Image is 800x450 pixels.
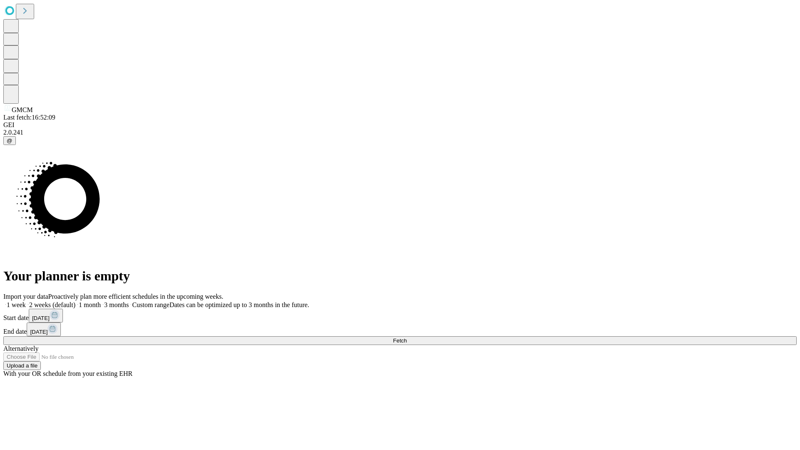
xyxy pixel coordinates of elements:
[29,309,63,322] button: [DATE]
[3,322,797,336] div: End date
[104,301,129,308] span: 3 months
[3,129,797,136] div: 2.0.241
[3,268,797,284] h1: Your planner is empty
[3,114,55,121] span: Last fetch: 16:52:09
[3,361,41,370] button: Upload a file
[7,137,12,144] span: @
[3,336,797,345] button: Fetch
[12,106,33,113] span: GMCM
[132,301,169,308] span: Custom range
[29,301,75,308] span: 2 weeks (default)
[393,337,407,344] span: Fetch
[3,309,797,322] div: Start date
[30,329,47,335] span: [DATE]
[32,315,50,321] span: [DATE]
[27,322,61,336] button: [DATE]
[7,301,26,308] span: 1 week
[79,301,101,308] span: 1 month
[3,121,797,129] div: GEI
[3,345,38,352] span: Alternatively
[3,293,48,300] span: Import your data
[48,293,223,300] span: Proactively plan more efficient schedules in the upcoming weeks.
[3,136,16,145] button: @
[170,301,309,308] span: Dates can be optimized up to 3 months in the future.
[3,370,132,377] span: With your OR schedule from your existing EHR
